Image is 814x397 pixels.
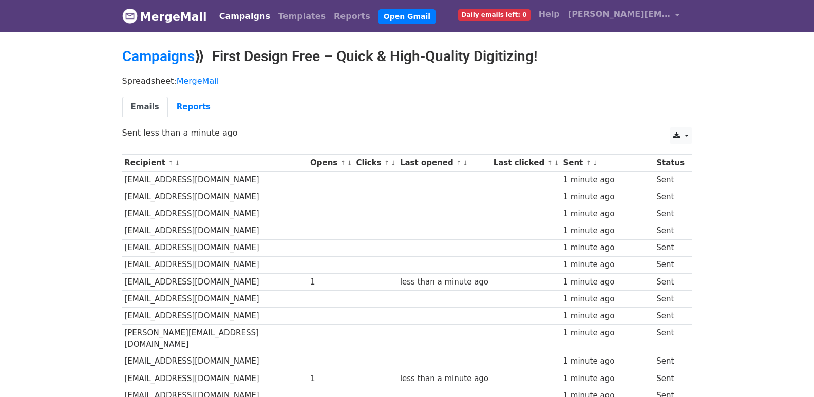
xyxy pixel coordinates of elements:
[168,97,219,118] a: Reports
[122,127,692,138] p: Sent less than a minute ago
[122,222,308,239] td: [EMAIL_ADDRESS][DOMAIN_NAME]
[563,310,651,322] div: 1 minute ago
[654,273,687,290] td: Sent
[122,75,692,86] p: Spreadsheet:
[535,4,564,25] a: Help
[563,242,651,254] div: 1 minute ago
[378,9,436,24] a: Open Gmail
[122,48,195,65] a: Campaigns
[654,307,687,324] td: Sent
[215,6,274,27] a: Campaigns
[168,159,174,167] a: ↑
[340,159,346,167] a: ↑
[122,353,308,370] td: [EMAIL_ADDRESS][DOMAIN_NAME]
[586,159,592,167] a: ↑
[310,276,351,288] div: 1
[177,76,219,86] a: MergeMail
[491,155,561,172] th: Last clicked
[554,159,559,167] a: ↓
[330,6,374,27] a: Reports
[400,276,488,288] div: less than a minute ago
[122,8,138,24] img: MergeMail logo
[563,225,651,237] div: 1 minute ago
[122,370,308,387] td: [EMAIL_ADDRESS][DOMAIN_NAME]
[122,256,308,273] td: [EMAIL_ADDRESS][DOMAIN_NAME]
[654,325,687,353] td: Sent
[391,159,396,167] a: ↓
[122,290,308,307] td: [EMAIL_ADDRESS][DOMAIN_NAME]
[654,353,687,370] td: Sent
[122,239,308,256] td: [EMAIL_ADDRESS][DOMAIN_NAME]
[463,159,468,167] a: ↓
[354,155,397,172] th: Clicks
[458,9,531,21] span: Daily emails left: 0
[592,159,598,167] a: ↓
[384,159,390,167] a: ↑
[563,327,651,339] div: 1 minute ago
[400,373,488,385] div: less than a minute ago
[654,370,687,387] td: Sent
[654,290,687,307] td: Sent
[654,239,687,256] td: Sent
[563,259,651,271] div: 1 minute ago
[274,6,330,27] a: Templates
[654,188,687,205] td: Sent
[397,155,491,172] th: Last opened
[563,373,651,385] div: 1 minute ago
[456,159,462,167] a: ↑
[547,159,553,167] a: ↑
[175,159,180,167] a: ↓
[561,155,654,172] th: Sent
[563,208,651,220] div: 1 minute ago
[564,4,684,28] a: [PERSON_NAME][EMAIL_ADDRESS][DOMAIN_NAME]
[122,188,308,205] td: [EMAIL_ADDRESS][DOMAIN_NAME]
[563,174,651,186] div: 1 minute ago
[122,325,308,353] td: [PERSON_NAME][EMAIL_ADDRESS][DOMAIN_NAME]
[122,6,207,27] a: MergeMail
[654,205,687,222] td: Sent
[654,256,687,273] td: Sent
[122,48,692,65] h2: ⟫ First Design Free – Quick & High-Quality Digitizing!
[122,172,308,188] td: [EMAIL_ADDRESS][DOMAIN_NAME]
[310,373,351,385] div: 1
[563,355,651,367] div: 1 minute ago
[122,307,308,324] td: [EMAIL_ADDRESS][DOMAIN_NAME]
[122,205,308,222] td: [EMAIL_ADDRESS][DOMAIN_NAME]
[654,155,687,172] th: Status
[454,4,535,25] a: Daily emails left: 0
[563,276,651,288] div: 1 minute ago
[347,159,352,167] a: ↓
[654,222,687,239] td: Sent
[308,155,354,172] th: Opens
[563,191,651,203] div: 1 minute ago
[654,172,687,188] td: Sent
[122,155,308,172] th: Recipient
[122,273,308,290] td: [EMAIL_ADDRESS][DOMAIN_NAME]
[122,97,168,118] a: Emails
[568,8,671,21] span: [PERSON_NAME][EMAIL_ADDRESS][DOMAIN_NAME]
[563,293,651,305] div: 1 minute ago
